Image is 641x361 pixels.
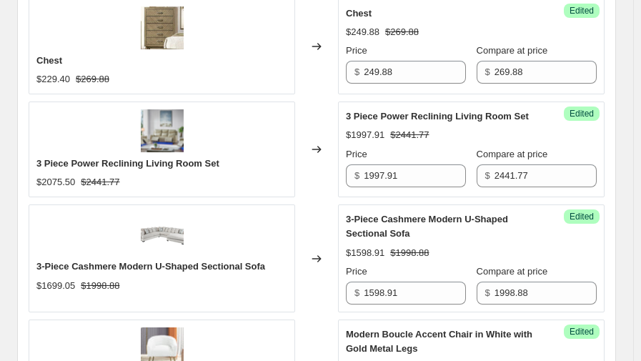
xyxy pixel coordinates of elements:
span: Compare at price [477,149,548,159]
span: Price [346,149,367,159]
span: Compare at price [477,266,548,277]
span: $ [485,287,490,298]
span: 3 Piece Power Reclining Living Room Set [346,111,529,122]
div: $1699.05 [36,279,75,293]
span: 3-Piece Cashmere Modern U-Shaped Sectional Sofa [346,214,508,239]
span: Price [346,45,367,56]
img: BM24068_PHOTO_f7e55ec8-dd04-446f-88e2-60a428936bcf_80x.jpg [141,6,184,49]
span: Modern Boucle Accent Chair in White with Gold Metal Legs [346,329,532,354]
span: Edited [570,211,594,222]
div: $249.88 [346,25,379,39]
strike: $269.88 [76,72,109,86]
span: $ [485,170,490,181]
span: Chest [346,8,372,19]
span: $ [354,287,359,298]
img: LV249362_80x.png [141,109,184,152]
span: Price [346,266,367,277]
span: $ [485,66,490,77]
strike: $1998.88 [390,246,429,260]
strike: $2441.77 [390,128,429,142]
img: SKU-880-CASHMERE-481_80x.png [141,212,184,255]
span: Edited [570,108,594,119]
span: Edited [570,326,594,337]
div: $1997.91 [346,128,384,142]
span: $ [354,66,359,77]
strike: $2441.77 [81,175,119,189]
div: $2075.50 [36,175,75,189]
strike: $1998.88 [81,279,119,293]
div: $229.40 [36,72,70,86]
span: 3 Piece Power Reclining Living Room Set [36,158,219,169]
span: $ [354,170,359,181]
strike: $269.88 [385,25,419,39]
span: Edited [570,5,594,16]
div: $1598.91 [346,246,384,260]
span: Chest [36,55,62,66]
span: Compare at price [477,45,548,56]
span: 3-Piece Cashmere Modern U-Shaped Sectional Sofa [36,261,265,272]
